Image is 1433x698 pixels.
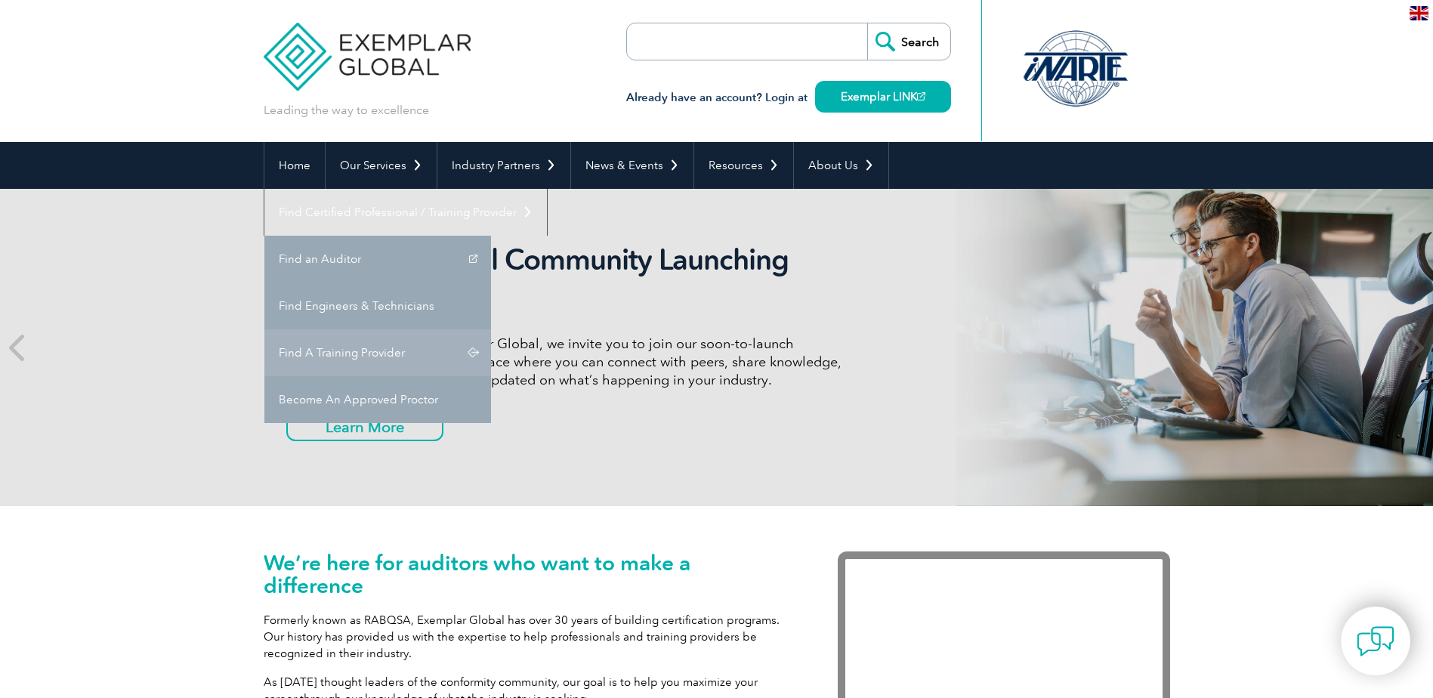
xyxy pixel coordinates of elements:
[571,142,693,189] a: News & Events
[264,376,491,423] a: Become An Approved Proctor
[264,102,429,119] p: Leading the way to excellence
[264,612,792,662] p: Formerly known as RABQSA, Exemplar Global has over 30 years of building certification programs. O...
[867,23,950,60] input: Search
[815,81,951,113] a: Exemplar LINK
[264,236,491,283] a: Find an Auditor
[626,88,951,107] h3: Already have an account? Login at
[794,142,888,189] a: About Us
[264,189,547,236] a: Find Certified Professional / Training Provider
[264,283,491,329] a: Find Engineers & Technicians
[437,142,570,189] a: Industry Partners
[264,142,325,189] a: Home
[286,335,853,389] p: As a valued member of Exemplar Global, we invite you to join our soon-to-launch Community—a fun, ...
[694,142,793,189] a: Resources
[264,329,491,376] a: Find A Training Provider
[917,92,925,100] img: open_square.png
[264,551,792,597] h1: We’re here for auditors who want to make a difference
[286,412,443,441] a: Learn More
[1410,6,1428,20] img: en
[286,242,853,312] h2: Exemplar Global Community Launching Soon
[326,142,437,189] a: Our Services
[1357,622,1394,660] img: contact-chat.png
